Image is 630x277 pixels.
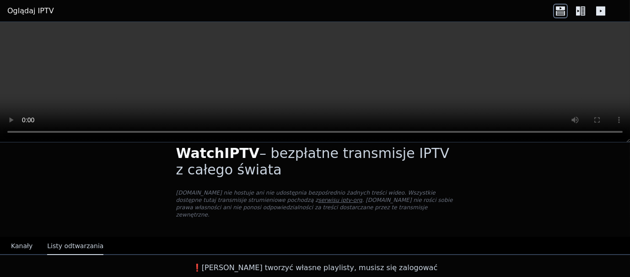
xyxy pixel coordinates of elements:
a: Oglądaj IPTV [7,5,54,16]
button: Kanały [11,238,32,255]
button: Listy odtwarzania [47,238,103,255]
font: – bezpłatne transmisje IPTV z całego świata [176,145,450,178]
font: Oglądaj IPTV [7,6,54,15]
font: [DOMAIN_NAME] nie hostuje ani nie udostępnia bezpośrednio żadnych treści wideo. Wszystkie dostępn... [176,190,436,203]
font: WatchIPTV [176,145,260,161]
font: Kanały [11,242,32,250]
font: Listy odtwarzania [47,242,103,250]
a: serwisu iptv-org [318,197,362,203]
font: . [DOMAIN_NAME] nie rości sobie prawa własności ani nie ponosi odpowiedzialności za treści dostar... [176,197,453,218]
font: ❗️[PERSON_NAME] tworzyć własne playlisty, musisz się zalogować [193,263,437,272]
